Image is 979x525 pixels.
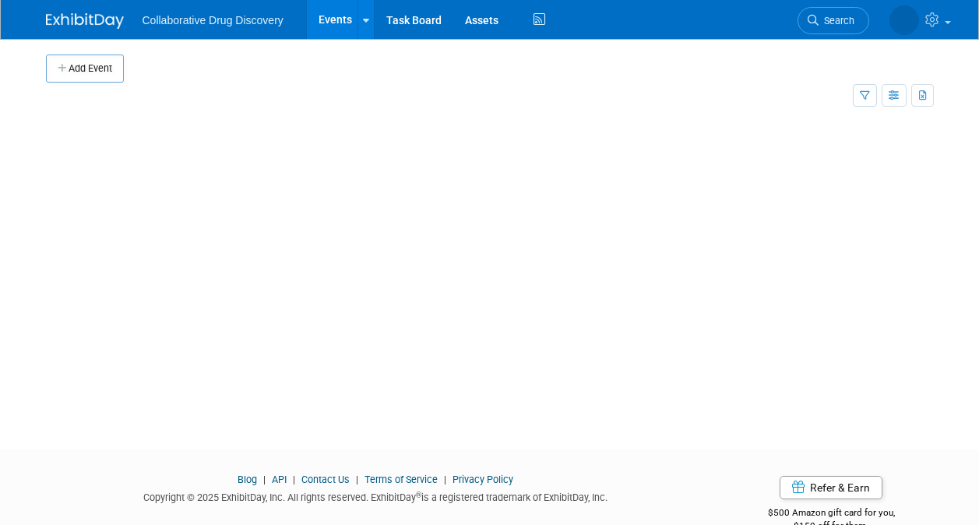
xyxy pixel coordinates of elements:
[143,14,283,26] span: Collaborative Drug Discovery
[46,55,124,83] button: Add Event
[416,491,421,499] sup: ®
[238,474,257,485] a: Blog
[453,474,513,485] a: Privacy Policy
[819,15,854,26] span: Search
[289,474,299,485] span: |
[46,487,706,505] div: Copyright © 2025 ExhibitDay, Inc. All rights reserved. ExhibitDay is a registered trademark of Ex...
[889,5,919,35] img: Ben Retamal
[301,474,350,485] a: Contact Us
[780,476,882,499] a: Refer & Earn
[440,474,450,485] span: |
[46,13,124,29] img: ExhibitDay
[272,474,287,485] a: API
[798,7,869,34] a: Search
[352,474,362,485] span: |
[259,474,269,485] span: |
[364,474,438,485] a: Terms of Service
